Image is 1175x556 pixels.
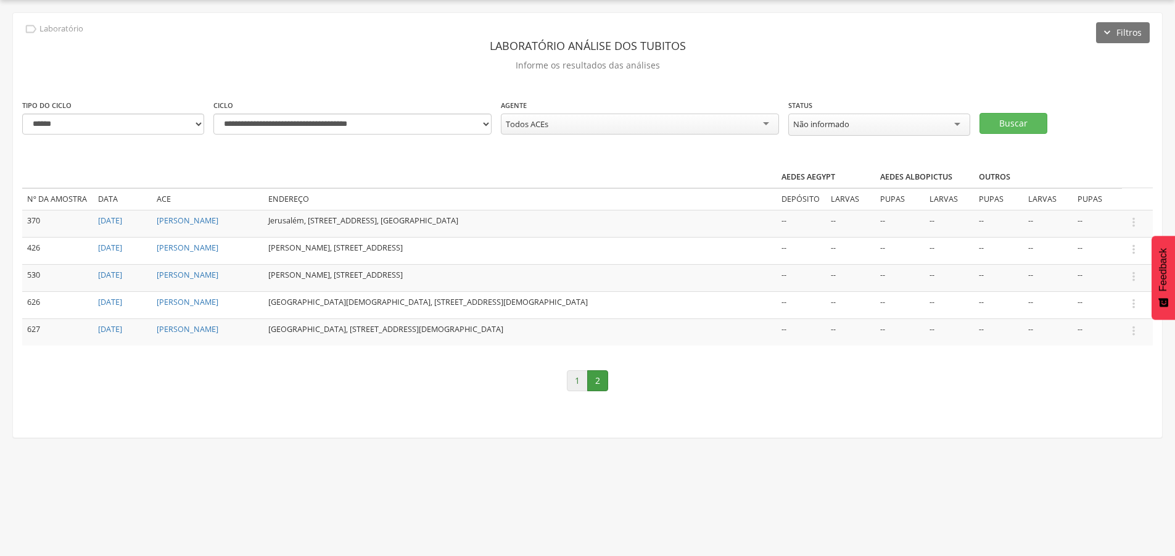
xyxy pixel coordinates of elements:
[875,210,925,237] td: --
[263,291,777,318] td: [GEOGRAPHIC_DATA][DEMOGRAPHIC_DATA], [STREET_ADDRESS][DEMOGRAPHIC_DATA]
[157,270,218,280] a: [PERSON_NAME]
[98,270,122,280] a: [DATE]
[875,318,925,345] td: --
[777,188,826,210] td: Depósito
[567,370,588,391] a: 1
[925,291,974,318] td: --
[875,264,925,291] td: --
[1152,236,1175,320] button: Feedback - Mostrar pesquisa
[1127,215,1140,229] i: 
[506,118,548,130] div: Todos ACEs
[263,237,777,264] td: [PERSON_NAME], [STREET_ADDRESS]
[1073,237,1122,264] td: --
[925,318,974,345] td: --
[22,291,93,318] td: 626
[974,237,1023,264] td: --
[24,22,38,36] i: 
[1023,210,1073,237] td: --
[1127,243,1140,256] i: 
[974,167,1073,188] th: Outros
[1023,237,1073,264] td: --
[788,101,812,110] label: Status
[263,318,777,345] td: [GEOGRAPHIC_DATA], [STREET_ADDRESS][DEMOGRAPHIC_DATA]
[826,237,875,264] td: --
[1073,264,1122,291] td: --
[1158,248,1169,291] span: Feedback
[98,297,122,307] a: [DATE]
[152,188,263,210] td: ACE
[1073,291,1122,318] td: --
[974,291,1023,318] td: --
[875,237,925,264] td: --
[875,167,974,188] th: Aedes albopictus
[1023,264,1073,291] td: --
[157,243,218,253] a: [PERSON_NAME]
[213,101,233,110] label: Ciclo
[22,188,93,210] td: Nº da amostra
[974,264,1023,291] td: --
[157,215,218,226] a: [PERSON_NAME]
[1127,297,1140,310] i: 
[501,101,527,110] label: Agente
[263,210,777,237] td: Jerusalém, [STREET_ADDRESS], [GEOGRAPHIC_DATA]
[22,237,93,264] td: 426
[826,318,875,345] td: --
[777,237,826,264] td: --
[39,24,83,34] p: Laboratório
[974,318,1023,345] td: --
[1096,22,1150,43] button: Filtros
[826,291,875,318] td: --
[826,264,875,291] td: --
[93,188,152,210] td: Data
[925,264,974,291] td: --
[98,215,122,226] a: [DATE]
[1127,270,1140,283] i: 
[263,188,777,210] td: Endereço
[925,188,974,210] td: Larvas
[22,101,72,110] label: Tipo do ciclo
[1023,291,1073,318] td: --
[157,297,218,307] a: [PERSON_NAME]
[22,318,93,345] td: 627
[925,237,974,264] td: --
[1023,188,1073,210] td: Larvas
[22,35,1153,57] header: Laboratório análise dos tubitos
[22,264,93,291] td: 530
[98,243,122,253] a: [DATE]
[263,264,777,291] td: [PERSON_NAME], [STREET_ADDRESS]
[777,167,875,188] th: Aedes aegypt
[925,210,974,237] td: --
[979,113,1047,134] button: Buscar
[1127,324,1140,338] i: 
[1073,318,1122,345] td: --
[777,291,826,318] td: --
[826,210,875,237] td: --
[1073,210,1122,237] td: --
[826,188,875,210] td: Larvas
[875,291,925,318] td: --
[587,370,608,391] a: 2
[974,210,1023,237] td: --
[974,188,1023,210] td: Pupas
[777,210,826,237] td: --
[875,188,925,210] td: Pupas
[22,210,93,237] td: 370
[777,318,826,345] td: --
[1023,318,1073,345] td: --
[98,324,122,334] a: [DATE]
[157,324,218,334] a: [PERSON_NAME]
[1073,188,1122,210] td: Pupas
[793,118,849,130] div: Não informado
[22,57,1153,74] p: Informe os resultados das análises
[777,264,826,291] td: --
